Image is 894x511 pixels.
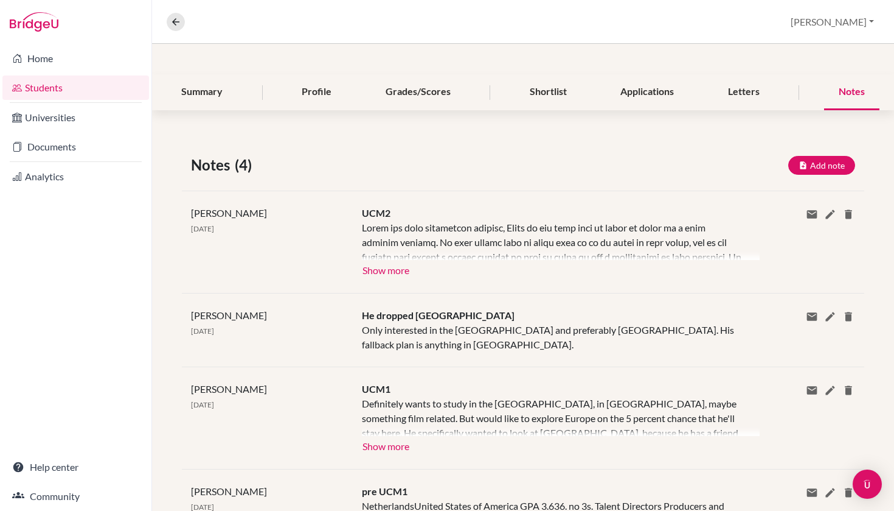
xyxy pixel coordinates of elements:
span: [PERSON_NAME] [191,207,267,219]
span: [DATE] [191,326,214,336]
a: Community [2,484,149,509]
span: [DATE] [191,400,214,409]
span: [DATE] [191,224,214,233]
a: Help center [2,455,149,479]
button: Add note [788,156,855,175]
a: Documents [2,135,149,159]
div: Only interested in the [GEOGRAPHIC_DATA] and preferably [GEOGRAPHIC_DATA]. His fallback plan is a... [353,308,751,352]
div: Lorem ips dolo sitametcon adipisc, Elits do eiu temp inci ut labor et dolor ma a enim adminim ven... [362,220,742,260]
div: Open Intercom Messenger [853,470,882,499]
div: Grades/Scores [371,74,465,110]
div: Applications [606,74,688,110]
span: Notes [191,154,235,176]
span: UCM1 [362,383,390,395]
button: [PERSON_NAME] [785,10,879,33]
img: Bridge-U [10,12,58,32]
div: Definitely wants to study in the [GEOGRAPHIC_DATA], in [GEOGRAPHIC_DATA], maybe something film re... [362,396,742,436]
div: Letters [713,74,774,110]
a: Home [2,46,149,71]
span: UCM2 [362,207,390,219]
span: (4) [235,154,257,176]
button: Show more [362,436,410,454]
button: Show more [362,260,410,278]
a: Universities [2,105,149,130]
div: Profile [287,74,346,110]
div: Notes [824,74,879,110]
span: [PERSON_NAME] [191,309,267,321]
div: Summary [167,74,237,110]
div: Shortlist [515,74,581,110]
a: Analytics [2,164,149,189]
span: [PERSON_NAME] [191,383,267,395]
span: He dropped [GEOGRAPHIC_DATA] [362,309,515,321]
span: [PERSON_NAME] [191,485,267,497]
a: Students [2,76,149,100]
span: pre UCM1 [362,485,407,497]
